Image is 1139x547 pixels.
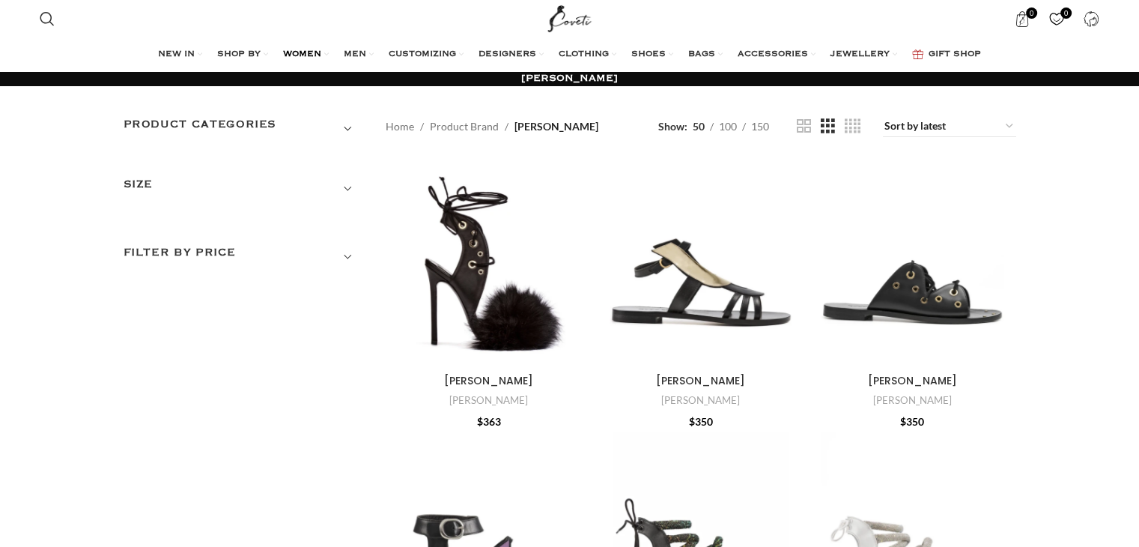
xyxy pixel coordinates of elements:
span: ACCESSORIES [738,49,808,61]
a: [PERSON_NAME] [444,373,533,388]
a: WOMEN [283,40,329,70]
span: MEN [344,49,366,61]
a: 0 [1007,4,1038,34]
a: DESIGNERS [479,40,544,70]
bdi: 350 [688,415,712,428]
a: MEN [344,40,374,70]
span: CLOTHING [559,49,609,61]
a: 0 [1042,4,1072,34]
a: BAGS [688,40,723,70]
h3: SIZE [124,176,363,202]
h3: Product categories [124,116,363,142]
span: $ [477,415,483,428]
span: CUSTOMIZING [389,49,456,61]
div: My Wishlist [1042,4,1072,34]
a: Site logo [544,11,595,24]
a: NEW IN [158,40,202,70]
a: SHOP BY [217,40,268,70]
a: kylie sandal [809,160,1016,367]
span: BAGS [688,49,715,61]
a: GIFT SHOP [912,40,981,70]
img: GiftBag [912,49,923,59]
a: ACCESSORIES [738,40,815,70]
a: [PERSON_NAME] [449,393,528,408]
a: JEWELLERY [830,40,897,70]
a: [PERSON_NAME] [661,393,740,408]
a: CLOTHING [559,40,616,70]
div: Main navigation [32,40,1107,70]
span: SHOES [631,49,666,61]
span: WOMEN [283,49,321,61]
span: GIFT SHOP [929,49,981,61]
bdi: 363 [477,415,501,428]
span: JEWELLERY [830,49,890,61]
a: Search [32,4,62,34]
span: 0 [1060,7,1072,19]
span: 0 [1026,7,1037,19]
a: Shasha sandal [386,160,593,367]
h3: Filter by price [124,244,363,270]
span: DESIGNERS [479,49,536,61]
span: SHOP BY [217,49,261,61]
span: $ [688,415,694,428]
a: Lilly sandal [597,160,804,367]
a: [PERSON_NAME] [868,373,957,388]
img: Shasha sandal – 36 Coveti [386,160,593,367]
bdi: 350 [900,415,924,428]
a: [PERSON_NAME] [656,373,745,388]
span: NEW IN [158,49,195,61]
span: $ [900,415,906,428]
a: [PERSON_NAME] [873,393,952,408]
a: SHOES [631,40,673,70]
a: CUSTOMIZING [389,40,464,70]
